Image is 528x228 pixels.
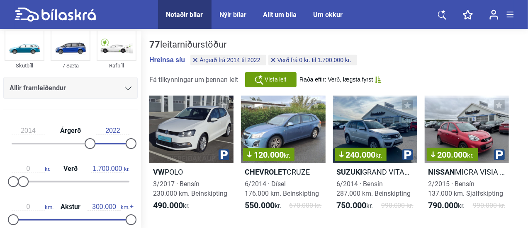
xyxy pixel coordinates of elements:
[149,39,160,50] b: 77
[428,180,504,197] span: 2/2015 · Bensín 137.000 km. Sjálfskipting
[263,11,297,19] a: Allt um bíla
[337,180,411,197] span: 6/2014 · Bensín 287.000 km. Beinskipting
[299,76,382,83] button: Raða eftir: Verð, lægsta fyrst
[428,168,455,176] b: Nissan
[247,151,290,159] span: 120.000
[268,55,357,65] button: Verð frá 0 kr. til 1.700.000 kr.
[245,201,281,211] span: kr.
[494,149,505,160] img: parking.png
[51,61,90,70] div: 7 Sæta
[61,166,80,172] span: Verð
[337,201,373,211] span: kr.
[153,180,227,197] span: 3/2017 · Bensín 230.000 km. Beinskipting
[153,200,183,210] b: 490.000
[91,165,129,173] span: kr.
[12,203,54,211] span: km.
[245,200,275,210] b: 550.000
[431,151,474,159] span: 200.000
[473,201,505,211] span: 990.000 kr.
[425,167,509,177] h2: MICRA VISIA SJÁLFSK
[339,151,382,159] span: 240.000
[467,151,474,159] span: kr.
[428,201,465,211] span: kr.
[88,203,129,211] span: km.
[337,200,367,210] b: 750.000
[428,200,458,210] b: 790.000
[149,167,234,177] h2: POLO
[299,76,373,83] span: Raða eftir: Verð, lægsta fyrst
[337,168,363,176] b: Suzuki
[381,201,414,211] span: 990.000 kr.
[166,11,203,19] a: Notaðir bílar
[149,39,359,50] div: leitarniðurstöður
[245,180,319,197] span: 6/2014 · Dísel 176.000 km. Beinskipting
[425,96,509,218] a: 200.000kr.NissanMICRA VISIA SJÁLFSK2/2015 · Bensín137.000 km. Sjálfskipting790.000kr.990.000 kr.
[153,168,165,176] b: VW
[149,56,185,64] button: Hreinsa síu
[314,11,343,19] a: Um okkur
[402,149,413,160] img: parking.png
[333,167,417,177] h2: GRAND VITARA
[5,61,44,70] div: Skutbíll
[10,82,66,94] span: Allir framleiðendur
[97,61,136,70] div: Rafbíll
[489,10,499,20] img: user-login.svg
[190,55,266,65] button: Árgerð frá 2014 til 2022
[284,151,290,159] span: kr.
[12,165,50,173] span: kr.
[241,167,325,177] h2: CRUZE
[290,201,322,211] span: 670.000 kr.
[245,168,287,176] b: Chevrolet
[200,57,260,63] span: Árgerð frá 2014 til 2022
[149,96,234,218] a: VWPOLO3/2017 · Bensín230.000 km. Beinskipting490.000kr.
[376,151,382,159] span: kr.
[58,204,83,210] span: Akstur
[149,76,238,84] span: Fá tilkynningar um þennan leit
[219,149,229,160] img: parking.png
[277,57,351,63] span: Verð frá 0 kr. til 1.700.000 kr.
[58,127,83,134] span: Árgerð
[220,11,247,19] a: Nýir bílar
[241,96,325,218] a: 120.000kr.ChevroletCRUZE6/2014 · Dísel176.000 km. Beinskipting550.000kr.670.000 kr.
[265,75,287,84] span: Vista leit
[153,201,190,211] span: kr.
[333,96,417,218] a: 240.000kr.SuzukiGRAND VITARA6/2014 · Bensín287.000 km. Beinskipting750.000kr.990.000 kr.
